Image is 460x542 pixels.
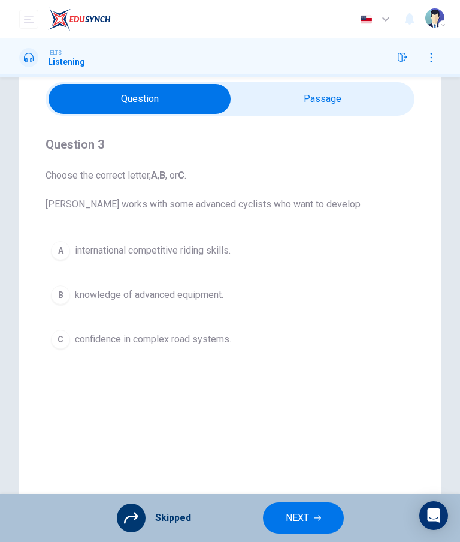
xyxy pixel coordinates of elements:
[19,10,38,29] button: open mobile menu
[286,510,309,526] span: NEXT
[48,49,62,57] span: IELTS
[359,15,374,24] img: en
[151,170,158,181] b: A
[46,135,414,154] h4: Question 3
[46,168,414,212] span: Choose the correct letter, , , or . [PERSON_NAME] works with some advanced cyclists who want to d...
[425,8,444,28] img: Profile picture
[159,170,165,181] b: B
[48,7,111,31] img: EduSynch logo
[155,513,191,523] span: Skipped
[263,502,344,534] button: NEXT
[48,57,85,67] h1: Listening
[178,170,184,181] b: C
[419,501,448,530] div: Open Intercom Messenger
